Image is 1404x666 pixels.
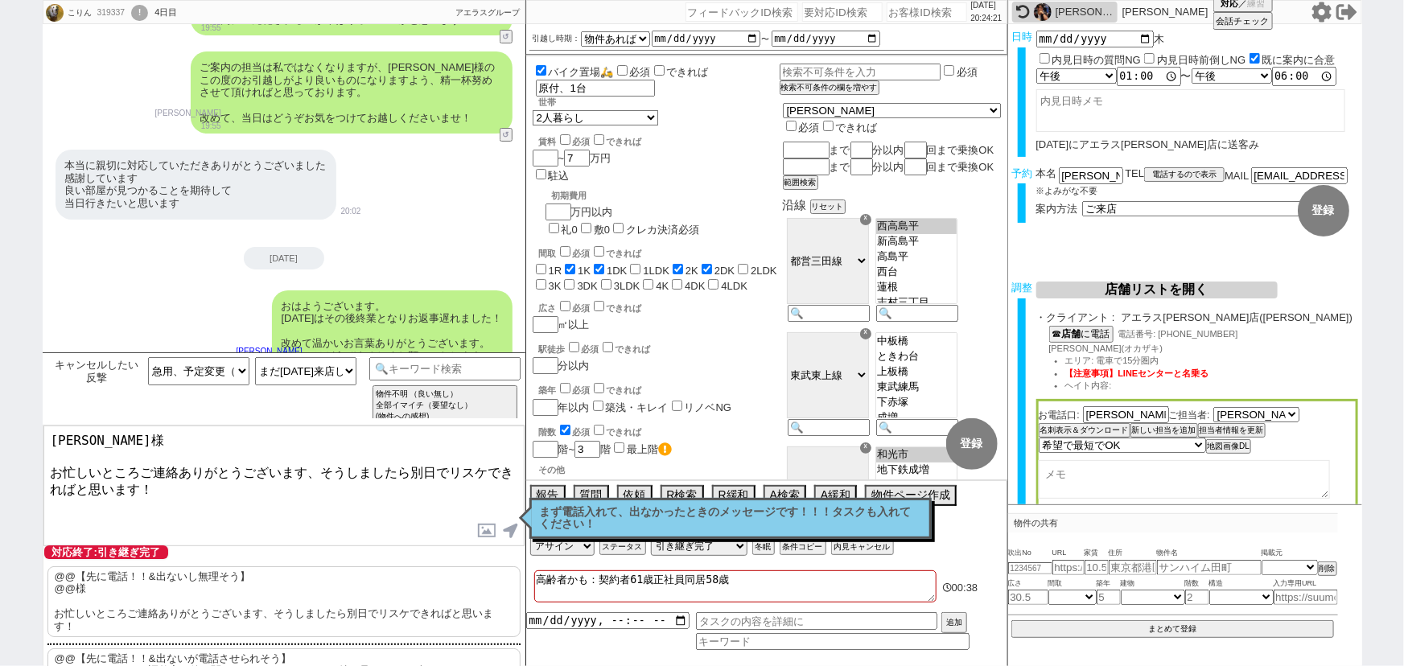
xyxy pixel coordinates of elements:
span: 家賃 [1085,547,1109,560]
span: 案内方法 [1036,203,1078,215]
button: 内見キャンセル [831,539,894,555]
label: できれば [591,427,642,437]
span: アエラスグループ [456,8,521,17]
span: ヘイト内容: [1065,380,1112,390]
input: できれば [594,425,604,435]
button: 会話チェック [1213,12,1273,30]
button: リセット [810,199,846,214]
input: 5 [1097,590,1121,605]
button: 担当者情報を更新 [1198,423,1266,438]
input: 車種など [536,80,655,97]
p: @@【先に電話！！&出ないし無理そう】 @@様 お忙しいところご連絡ありがとうございます、そうしましたら別日でリスケできればと思います！ [47,566,521,637]
option: 下赤塚 [876,395,957,410]
button: 条件コピー [780,539,826,555]
button: 電話するので表示 [1144,167,1225,182]
div: [DATE]にアエラス[PERSON_NAME]店に送客み [1036,138,1358,151]
option: 西高島平 [876,219,957,234]
input: キーワード [696,633,970,650]
button: 名刺表示＆ダウンロード [1039,423,1130,438]
label: できれば [651,66,709,78]
input: 東京都港区海岸３ [1109,560,1157,575]
span: 吹出No [1008,547,1052,560]
input: 1234567 [1008,562,1052,574]
div: おはようございます。 [DATE]はその後終業となりお返事遅れました！ 改めて温かいお言葉ありがとうございます。 [DATE]はどうぞよろしくお願いいたします！ [272,290,513,372]
span: 掲載元 [1262,547,1283,560]
input: できれば [594,134,604,145]
div: ㎡以上 [533,298,780,333]
label: 3DK [577,280,597,292]
input: 2 [1185,590,1209,605]
span: 必須 [573,249,591,258]
div: 分以内 [533,339,780,374]
p: その他 [539,464,780,476]
label: 引越し時期： [533,32,581,45]
input: お客様ID検索 [887,2,967,22]
p: [PERSON_NAME] [155,107,221,120]
span: 必須 [573,303,591,313]
input: 🔍 [788,419,870,436]
button: R緩和 [712,485,756,506]
button: 地図画像DL [1206,439,1252,454]
span: MAIL [1225,170,1249,182]
input: https://suumo.jp/chintai/jnc_000022489271 [1052,560,1085,575]
div: 階~ 階 [533,440,780,458]
input: できれば [594,301,604,311]
input: 🔍 [876,419,958,436]
input: フィードバックID検索 [686,2,798,22]
p: [PERSON_NAME] [237,345,303,358]
div: 年以内 [533,380,780,416]
label: できれば [591,249,642,258]
input: お電話口 [1083,406,1169,423]
input: 10.5 [1085,560,1109,575]
input: 🔍 [788,305,870,322]
label: 最上階 [627,443,672,455]
span: ・クライアント : [1036,311,1115,324]
label: できれば [591,137,642,146]
input: できれば [823,121,834,131]
div: ☓ [860,328,871,339]
button: 依頼 [617,485,653,506]
div: [DATE] [244,247,324,269]
span: 物件名 [1157,547,1262,560]
span: 回まで乗換OK [927,144,994,156]
span: 間取 [1048,578,1097,590]
option: 西台 [876,265,957,280]
input: できれば [603,342,613,352]
label: 〜 [762,35,770,43]
span: 入力専用URL [1274,578,1338,590]
div: 賃料 [539,132,642,148]
div: こりん [66,6,93,19]
span: 日時 [1011,31,1032,43]
input: できれば [594,246,604,257]
span: 調整 [1011,282,1032,294]
span: 階数 [1185,578,1209,590]
button: 新しい担当を追加 [1130,423,1198,438]
button: 冬眠 [752,539,775,555]
option: 志村三丁目 [876,295,957,310]
label: 内見日時の質問NG [1052,54,1142,66]
span: 建物 [1121,578,1185,590]
div: 駅徒歩 [539,339,780,356]
label: 1R [549,265,562,277]
span: 築年 [1097,578,1121,590]
option: 東武練馬 [876,380,957,395]
div: 319337 [93,6,129,19]
option: ときわ台 [876,349,957,364]
div: ~ 万円 [533,125,642,183]
div: ! [131,5,148,21]
option: 上板橋 [876,364,957,380]
div: 築年 [539,380,780,397]
input: https://suumo.jp/chintai/jnc_000022489271 [1274,590,1338,605]
button: R検索 [661,485,704,506]
label: 必須 [957,66,978,78]
b: 店舗 [1062,328,1081,339]
p: 物件の共有 [1008,513,1338,532]
label: 内見日時前倒しNG [1157,54,1246,66]
div: 万円以内 [546,183,699,237]
button: 物件不明 （良い無し） 全部イマイチ（要望なし） (物件への感想) [373,385,518,425]
div: 世帯 [539,97,780,109]
div: ご案内の担当は私ではなくなりますが、[PERSON_NAME]様のこの度のお引越しがより良いものになりますよう、精一杯努めさせて頂ければと思っております。 改めて、当日はどうぞお気をつけてお越し... [191,51,513,134]
span: アエラス[PERSON_NAME]店([PERSON_NAME]) [1122,311,1358,324]
button: ↺ [500,30,513,43]
span: 構造 [1209,578,1274,590]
